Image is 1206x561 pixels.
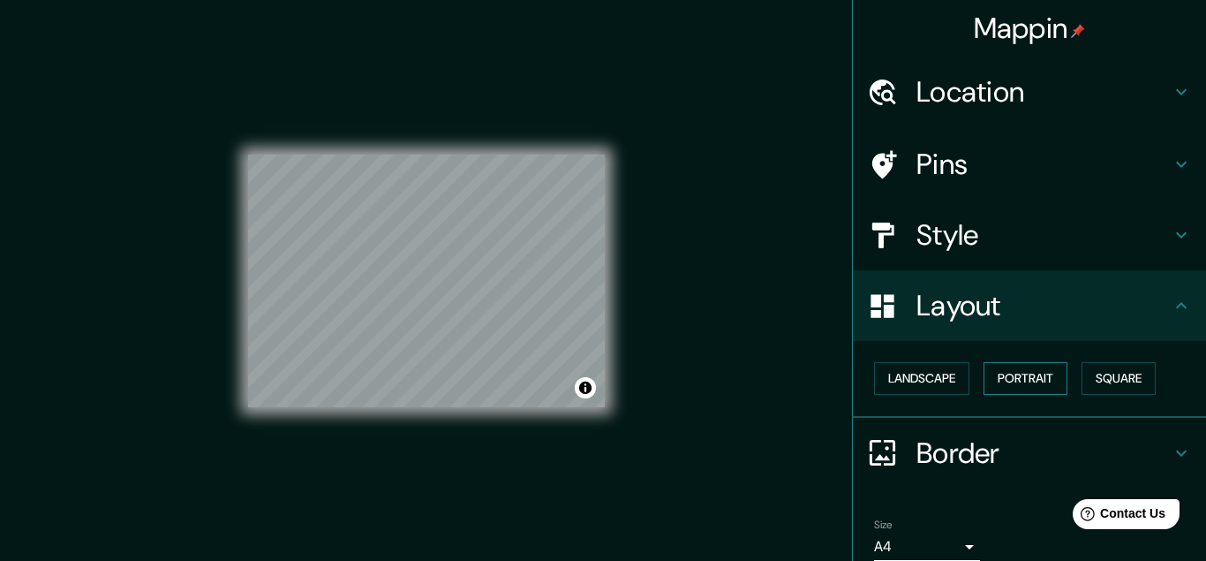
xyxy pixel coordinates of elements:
[853,200,1206,270] div: Style
[874,533,980,561] div: A4
[1071,24,1085,38] img: pin-icon.png
[853,57,1206,127] div: Location
[916,436,1171,471] h4: Border
[853,129,1206,200] div: Pins
[853,270,1206,341] div: Layout
[874,517,893,532] label: Size
[1049,492,1187,542] iframe: Help widget launcher
[916,147,1171,182] h4: Pins
[916,74,1171,110] h4: Location
[1082,362,1156,395] button: Square
[874,362,969,395] button: Landscape
[984,362,1067,395] button: Portrait
[916,217,1171,253] h4: Style
[853,418,1206,489] div: Border
[575,377,596,398] button: Toggle attribution
[974,11,1086,46] h4: Mappin
[248,155,605,407] canvas: Map
[916,288,1171,323] h4: Layout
